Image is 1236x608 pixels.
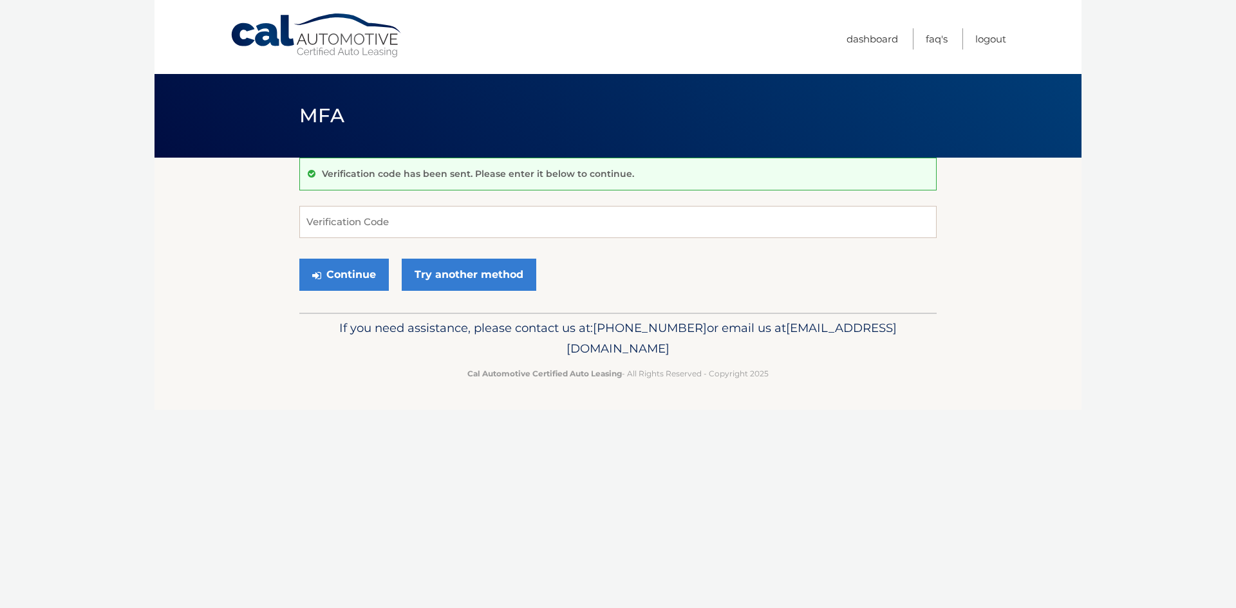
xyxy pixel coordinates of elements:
strong: Cal Automotive Certified Auto Leasing [467,369,622,378]
a: Logout [975,28,1006,50]
a: FAQ's [926,28,948,50]
a: Try another method [402,259,536,291]
a: Dashboard [847,28,898,50]
span: [PHONE_NUMBER] [593,320,707,335]
button: Continue [299,259,389,291]
span: [EMAIL_ADDRESS][DOMAIN_NAME] [566,320,897,356]
p: Verification code has been sent. Please enter it below to continue. [322,168,634,180]
p: If you need assistance, please contact us at: or email us at [308,318,928,359]
p: - All Rights Reserved - Copyright 2025 [308,367,928,380]
input: Verification Code [299,206,937,238]
span: MFA [299,104,344,127]
a: Cal Automotive [230,13,404,59]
